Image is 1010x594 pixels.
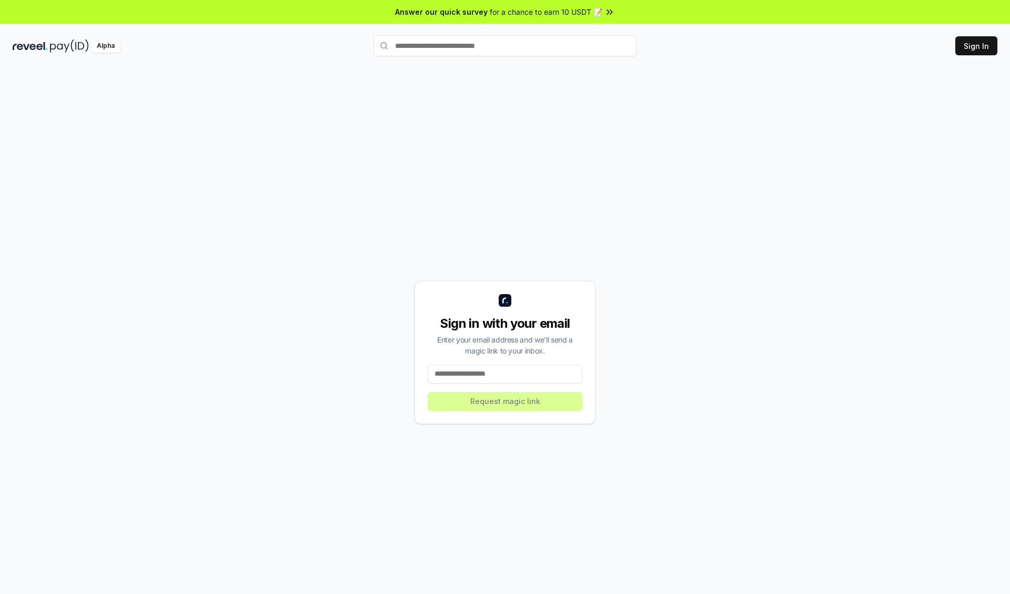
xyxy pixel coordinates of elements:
button: Sign In [955,36,997,55]
span: for a chance to earn 10 USDT 📝 [490,6,602,17]
div: Enter your email address and we’ll send a magic link to your inbox. [428,334,582,356]
div: Alpha [91,39,120,53]
span: Answer our quick survey [395,6,488,17]
div: Sign in with your email [428,315,582,332]
img: reveel_dark [13,39,48,53]
img: pay_id [50,39,89,53]
img: logo_small [499,294,511,307]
